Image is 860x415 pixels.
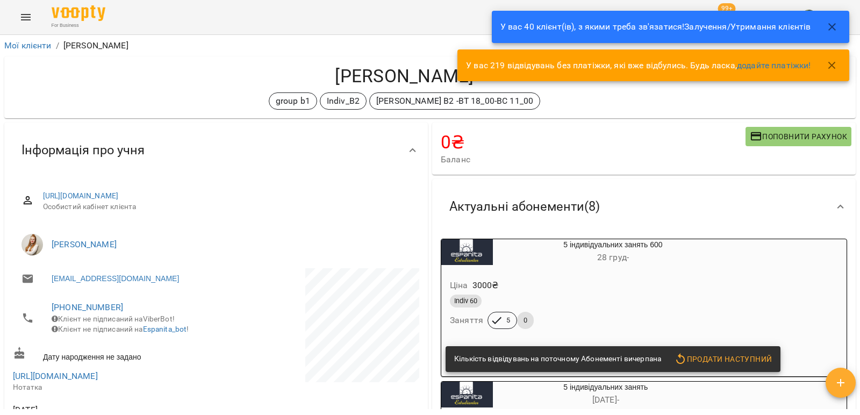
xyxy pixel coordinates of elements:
span: 99+ [718,3,736,14]
div: [PERSON_NAME] В2 -ВТ 18_00-ВС 11_00 [369,92,540,110]
p: group b1 [276,95,310,108]
div: Дату народження не задано [11,345,216,364]
p: У вас 219 відвідувань без платіжки, які вже відбулись. Будь ласка, [466,59,811,72]
a: [PERSON_NAME] [52,239,117,249]
p: Indiv_B2 [327,95,360,108]
div: 5 індивідуальних занять [441,382,493,407]
a: [EMAIL_ADDRESS][DOMAIN_NAME] [52,273,179,284]
span: 0 [517,316,534,325]
p: 3000 ₴ [472,279,499,292]
h6: Ціна [450,278,468,293]
div: 5 індивідуальних занять 600 [441,239,493,265]
span: For Business [52,22,105,29]
a: [URL][DOMAIN_NAME] [13,371,98,381]
span: Клієнт не підписаний на ViberBot! [52,314,175,323]
div: Актуальні абонементи(8) [432,179,856,234]
h6: Заняття [450,313,483,328]
div: Інформація про учня [4,123,428,178]
p: Нотатка [13,382,214,393]
button: 5 індивідуальних занять 60028 груд- Ціна3000₴Indiv 60Заняття50 [441,239,733,342]
span: Поповнити рахунок [750,130,847,143]
div: Indiv_B2 [320,92,367,110]
a: Залучення/Утримання клієнтів [684,22,811,32]
span: Продати наступний [674,353,772,366]
button: Menu [13,4,39,30]
p: [PERSON_NAME] [63,39,128,52]
span: Клієнт не підписаний на ! [52,325,189,333]
div: Кількість відвідувань на поточному Абонементі вичерпана [454,349,661,369]
a: [PHONE_NUMBER] [52,302,123,312]
h4: 0 ₴ [441,131,746,153]
div: 5 індивідуальних занять 600 [493,239,733,265]
p: [PERSON_NAME] В2 -ВТ 18_00-ВС 11_00 [376,95,533,108]
span: Актуальні абонементи ( 8 ) [449,198,600,215]
span: Особистий кабінет клієнта [43,202,411,212]
button: Поповнити рахунок [746,127,851,146]
span: 5 [500,316,517,325]
div: group b1 [269,92,317,110]
nav: breadcrumb [4,39,856,52]
button: Продати наступний [670,349,776,369]
li: / [56,39,59,52]
span: Баланс [441,153,746,166]
img: Адамович Вікторія [21,234,43,255]
span: [DATE] - [592,395,619,405]
h4: [PERSON_NAME] [13,65,796,87]
span: Інформація про учня [21,142,145,159]
span: Indiv 60 [450,296,482,306]
span: 28 груд - [597,252,629,262]
div: 5 індивідуальних занять [493,382,719,407]
a: додайте платіжки! [737,60,811,70]
p: У вас 40 клієнт(ів), з якими треба зв'язатися! [500,20,811,33]
a: [URL][DOMAIN_NAME] [43,191,119,200]
img: Voopty Logo [52,5,105,21]
a: Espanita_bot [143,325,187,333]
a: Мої клієнти [4,40,52,51]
